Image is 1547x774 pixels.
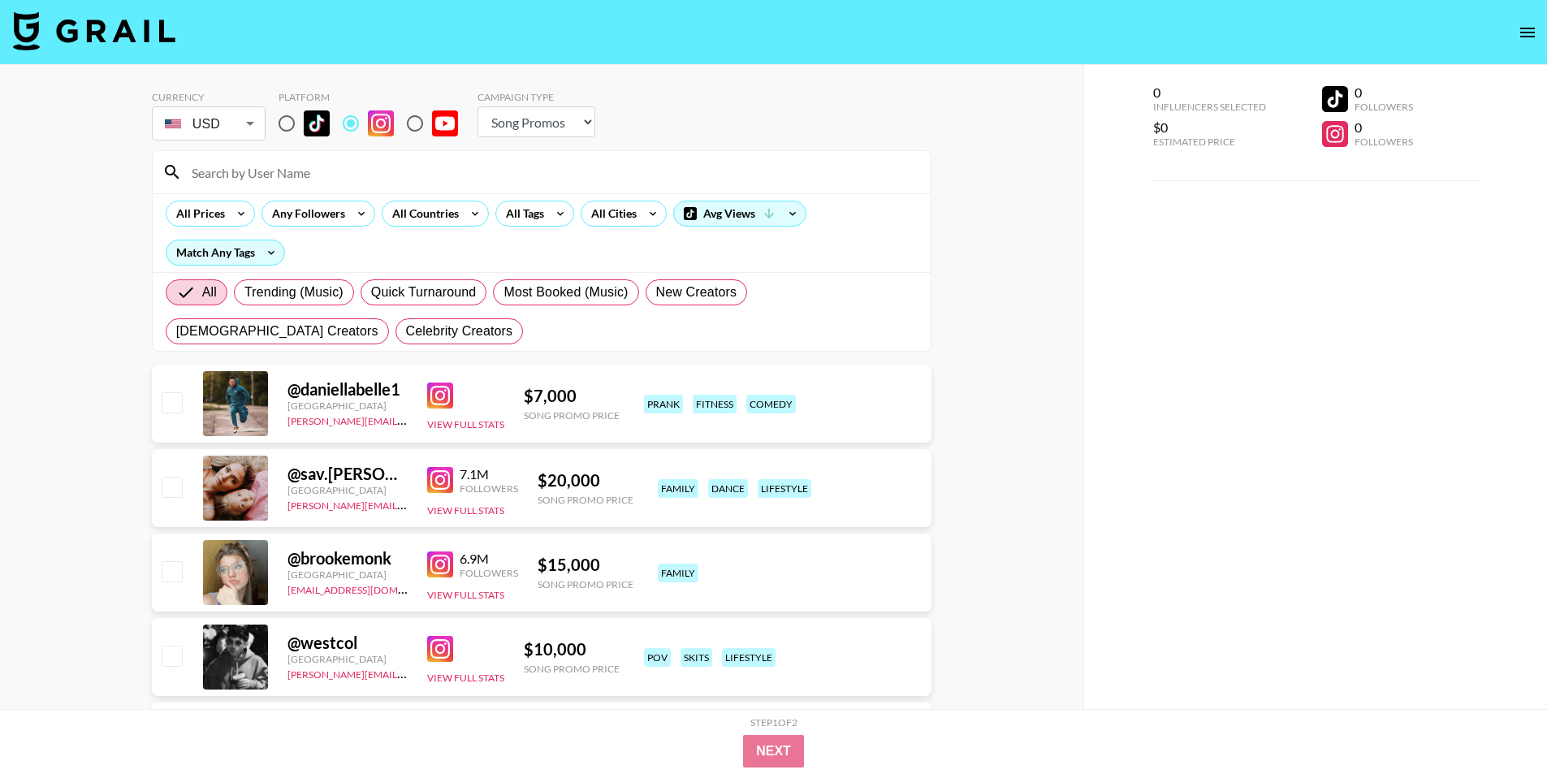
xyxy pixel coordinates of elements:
[538,470,633,491] div: $ 20,000
[427,467,453,493] img: Instagram
[287,464,408,484] div: @ sav.[PERSON_NAME]
[1153,101,1266,113] div: Influencers Selected
[758,479,811,498] div: lifestyle
[674,201,806,226] div: Avg Views
[287,496,528,512] a: [PERSON_NAME][EMAIL_ADDRESS][DOMAIN_NAME]
[287,412,528,427] a: [PERSON_NAME][EMAIL_ADDRESS][DOMAIN_NAME]
[477,91,595,103] div: Campaign Type
[304,110,330,136] img: TikTok
[524,386,620,406] div: $ 7,000
[708,479,748,498] div: dance
[427,383,453,409] img: Instagram
[693,395,737,413] div: fitness
[1511,16,1544,49] button: open drawer
[1355,84,1413,101] div: 0
[746,395,796,413] div: comedy
[427,551,453,577] img: Instagram
[427,418,504,430] button: View Full Stats
[581,201,640,226] div: All Cities
[176,322,378,341] span: [DEMOGRAPHIC_DATA] Creators
[155,110,262,138] div: USD
[287,548,408,569] div: @ brookemonk
[1153,84,1266,101] div: 0
[460,567,518,579] div: Followers
[287,400,408,412] div: [GEOGRAPHIC_DATA]
[644,395,683,413] div: prank
[658,479,698,498] div: family
[287,665,528,681] a: [PERSON_NAME][EMAIL_ADDRESS][DOMAIN_NAME]
[166,201,228,226] div: All Prices
[371,283,477,302] span: Quick Turnaround
[538,494,633,506] div: Song Promo Price
[460,482,518,495] div: Followers
[1355,136,1413,148] div: Followers
[524,409,620,422] div: Song Promo Price
[644,648,671,667] div: pov
[287,633,408,653] div: @ westcol
[406,322,513,341] span: Celebrity Creators
[368,110,394,136] img: Instagram
[743,735,804,768] button: Next
[427,672,504,684] button: View Full Stats
[287,484,408,496] div: [GEOGRAPHIC_DATA]
[1355,119,1413,136] div: 0
[262,201,348,226] div: Any Followers
[681,648,712,667] div: skits
[658,564,698,582] div: family
[524,639,620,659] div: $ 10,000
[432,110,458,136] img: YouTube
[427,589,504,601] button: View Full Stats
[656,283,737,302] span: New Creators
[13,11,175,50] img: Grail Talent
[750,716,797,729] div: Step 1 of 2
[152,91,266,103] div: Currency
[722,648,776,667] div: lifestyle
[202,283,217,302] span: All
[1153,119,1266,136] div: $0
[182,159,921,185] input: Search by User Name
[538,578,633,590] div: Song Promo Price
[427,504,504,517] button: View Full Stats
[279,91,471,103] div: Platform
[427,636,453,662] img: Instagram
[538,555,633,575] div: $ 15,000
[382,201,462,226] div: All Countries
[287,653,408,665] div: [GEOGRAPHIC_DATA]
[166,240,284,265] div: Match Any Tags
[1355,101,1413,113] div: Followers
[287,379,408,400] div: @ daniellabelle1
[460,466,518,482] div: 7.1M
[496,201,547,226] div: All Tags
[503,283,628,302] span: Most Booked (Music)
[524,663,620,675] div: Song Promo Price
[460,551,518,567] div: 6.9M
[1153,136,1266,148] div: Estimated Price
[287,569,408,581] div: [GEOGRAPHIC_DATA]
[244,283,344,302] span: Trending (Music)
[287,581,451,596] a: [EMAIL_ADDRESS][DOMAIN_NAME]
